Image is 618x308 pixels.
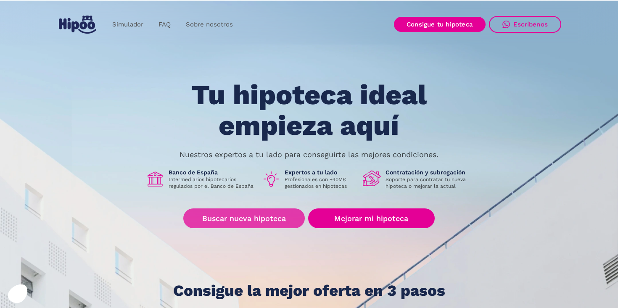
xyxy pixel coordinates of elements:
[180,151,438,158] p: Nuestros expertos a tu lado para conseguirte las mejores condiciones.
[178,16,240,33] a: Sobre nosotros
[173,282,445,299] h1: Consigue la mejor oferta en 3 pasos
[386,176,472,190] p: Soporte para contratar tu nueva hipoteca o mejorar la actual
[308,208,435,228] a: Mejorar mi hipoteca
[169,176,255,190] p: Intermediarios hipotecarios regulados por el Banco de España
[150,80,468,141] h1: Tu hipoteca ideal empieza aquí
[57,12,98,37] a: home
[513,21,548,28] div: Escríbenos
[285,168,356,176] h1: Expertos a tu lado
[105,16,151,33] a: Simulador
[394,17,486,32] a: Consigue tu hipoteca
[169,168,255,176] h1: Banco de España
[285,176,356,190] p: Profesionales con +40M€ gestionados en hipotecas
[489,16,561,33] a: Escríbenos
[183,208,305,228] a: Buscar nueva hipoteca
[386,168,472,176] h1: Contratación y subrogación
[151,16,178,33] a: FAQ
